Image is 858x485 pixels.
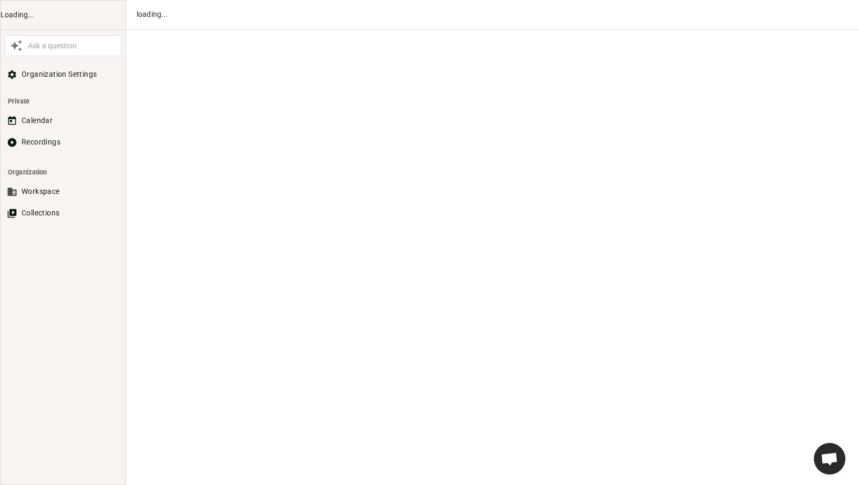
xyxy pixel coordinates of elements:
[5,162,121,182] li: Organization
[1,9,126,20] div: Loading...
[5,203,121,223] button: Collections
[137,9,842,20] div: loading...
[814,443,845,474] div: Ouvrir le chat
[5,65,121,84] button: Organization Settings
[25,40,119,51] div: Ask a question
[5,111,121,130] button: Calendar
[5,132,121,152] button: Recordings
[5,182,121,201] button: Workspace
[5,91,121,111] li: Private
[7,37,25,55] button: Awesile Icon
